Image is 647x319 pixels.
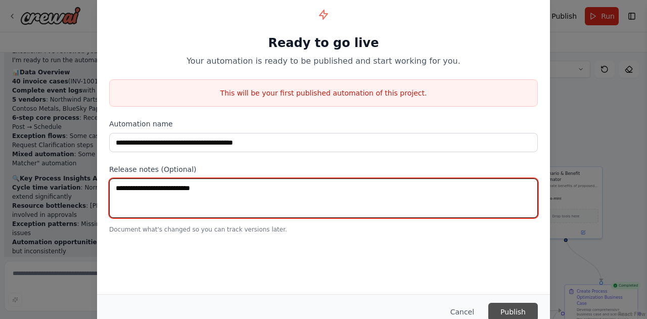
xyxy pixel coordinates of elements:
[109,164,538,174] label: Release notes (Optional)
[109,119,538,129] label: Automation name
[109,35,538,51] h1: Ready to go live
[109,225,538,234] p: Document what's changed so you can track versions later.
[109,55,538,67] p: Your automation is ready to be published and start working for you.
[110,88,537,98] p: This will be your first published automation of this project.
